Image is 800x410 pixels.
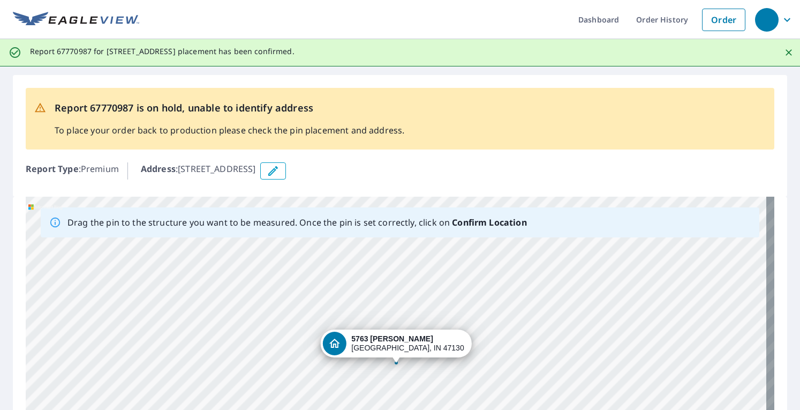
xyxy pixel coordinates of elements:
p: : [STREET_ADDRESS] [141,162,256,180]
div: Dropped pin, building 1, Residential property, 5763 Lentzier Trce Jeffersonville, IN 47130 [320,330,471,363]
p: : Premium [26,162,119,180]
b: Report Type [26,163,79,175]
b: Address [141,163,176,175]
div: [GEOGRAPHIC_DATA], IN 47130 [351,334,464,353]
button: Close [782,46,796,59]
a: Order [702,9,745,31]
b: Confirm Location [452,217,526,228]
p: Drag the pin to the structure you want to be measured. Once the pin is set correctly, click on [67,216,527,229]
p: Report 67770987 is on hold, unable to identify address [55,101,404,115]
strong: 5763 [PERSON_NAME] [351,334,433,343]
p: To place your order back to production please check the pin placement and address. [55,124,404,137]
img: EV Logo [13,12,139,28]
p: Report 67770987 for [STREET_ADDRESS] placement has been confirmed. [30,47,295,56]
